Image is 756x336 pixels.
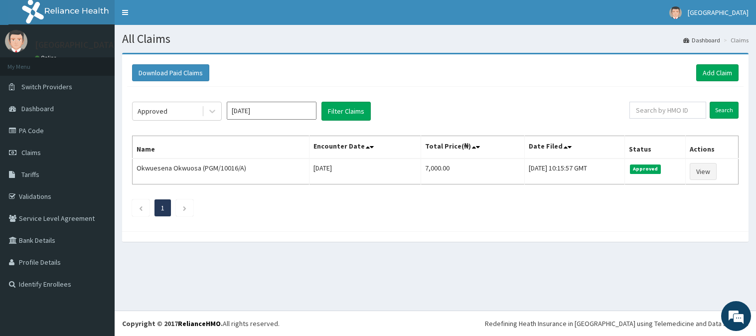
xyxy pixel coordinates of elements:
[133,136,309,159] th: Name
[721,36,749,44] li: Claims
[227,102,316,120] input: Select Month and Year
[525,159,625,184] td: [DATE] 10:15:57 GMT
[685,136,738,159] th: Actions
[21,82,72,91] span: Switch Providers
[132,64,209,81] button: Download Paid Claims
[122,319,223,328] strong: Copyright © 2017 .
[139,203,143,212] a: Previous page
[35,40,117,49] p: [GEOGRAPHIC_DATA]
[115,311,756,336] footer: All rights reserved.
[710,102,739,119] input: Search
[182,203,187,212] a: Next page
[161,203,164,212] a: Page 1 is your current page
[21,170,39,179] span: Tariffs
[5,30,27,52] img: User Image
[525,136,625,159] th: Date Filed
[21,104,54,113] span: Dashboard
[35,54,59,61] a: Online
[683,36,720,44] a: Dashboard
[21,148,41,157] span: Claims
[321,102,371,121] button: Filter Claims
[122,32,749,45] h1: All Claims
[421,159,525,184] td: 7,000.00
[629,102,706,119] input: Search by HMO ID
[421,136,525,159] th: Total Price(₦)
[630,165,661,173] span: Approved
[138,106,167,116] div: Approved
[624,136,685,159] th: Status
[309,136,421,159] th: Encounter Date
[696,64,739,81] a: Add Claim
[178,319,221,328] a: RelianceHMO
[309,159,421,184] td: [DATE]
[133,159,309,184] td: Okwuesena Okwuosa (PGM/10016/A)
[690,163,717,180] a: View
[485,319,749,329] div: Redefining Heath Insurance in [GEOGRAPHIC_DATA] using Telemedicine and Data Science!
[669,6,682,19] img: User Image
[688,8,749,17] span: [GEOGRAPHIC_DATA]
